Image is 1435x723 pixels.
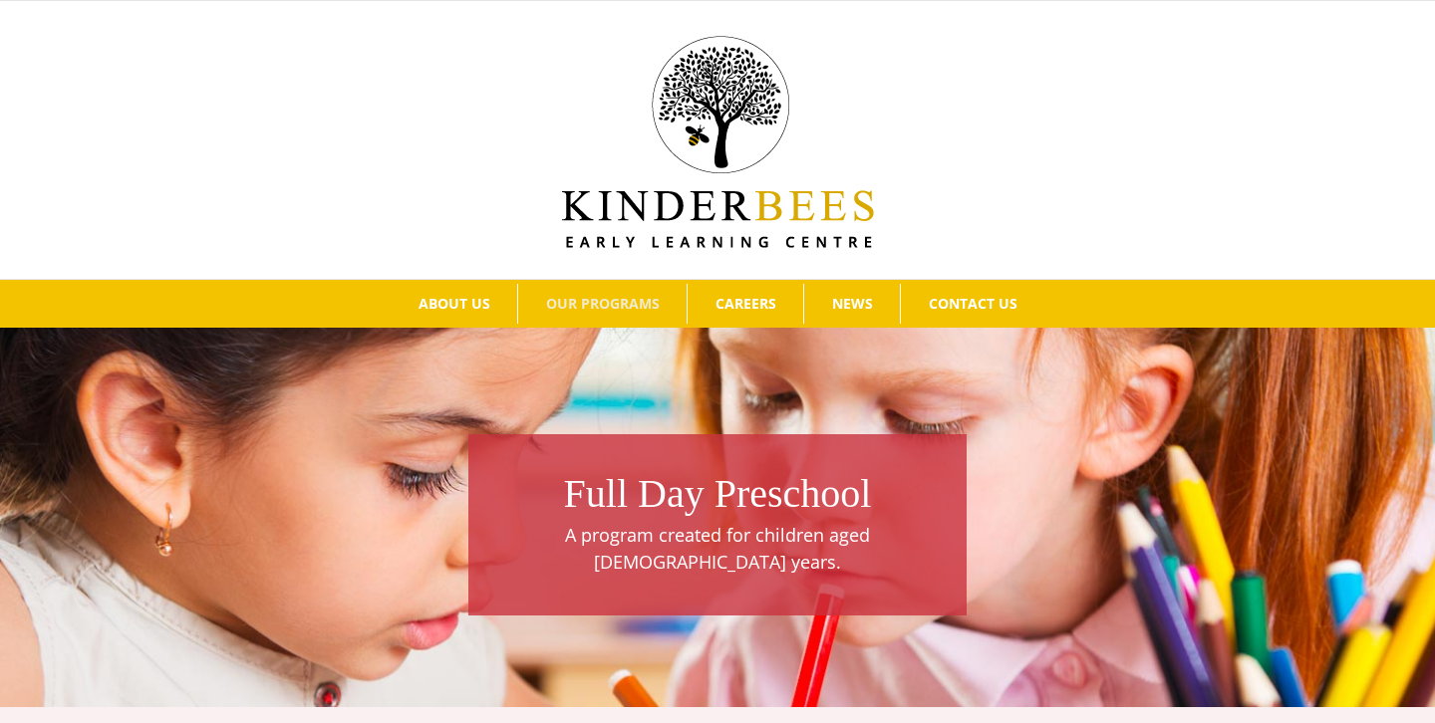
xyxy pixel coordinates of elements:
a: CONTACT US [901,284,1044,324]
p: A program created for children aged [DEMOGRAPHIC_DATA] years. [478,522,957,576]
h1: Full Day Preschool [478,466,957,522]
img: Kinder Bees Logo [562,36,874,248]
a: CAREERS [688,284,803,324]
span: CAREERS [716,297,776,311]
nav: Main Menu [30,280,1405,328]
a: NEWS [804,284,900,324]
span: ABOUT US [419,297,490,311]
span: OUR PROGRAMS [546,297,660,311]
a: ABOUT US [391,284,517,324]
span: NEWS [832,297,873,311]
a: OUR PROGRAMS [518,284,687,324]
span: CONTACT US [929,297,1017,311]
